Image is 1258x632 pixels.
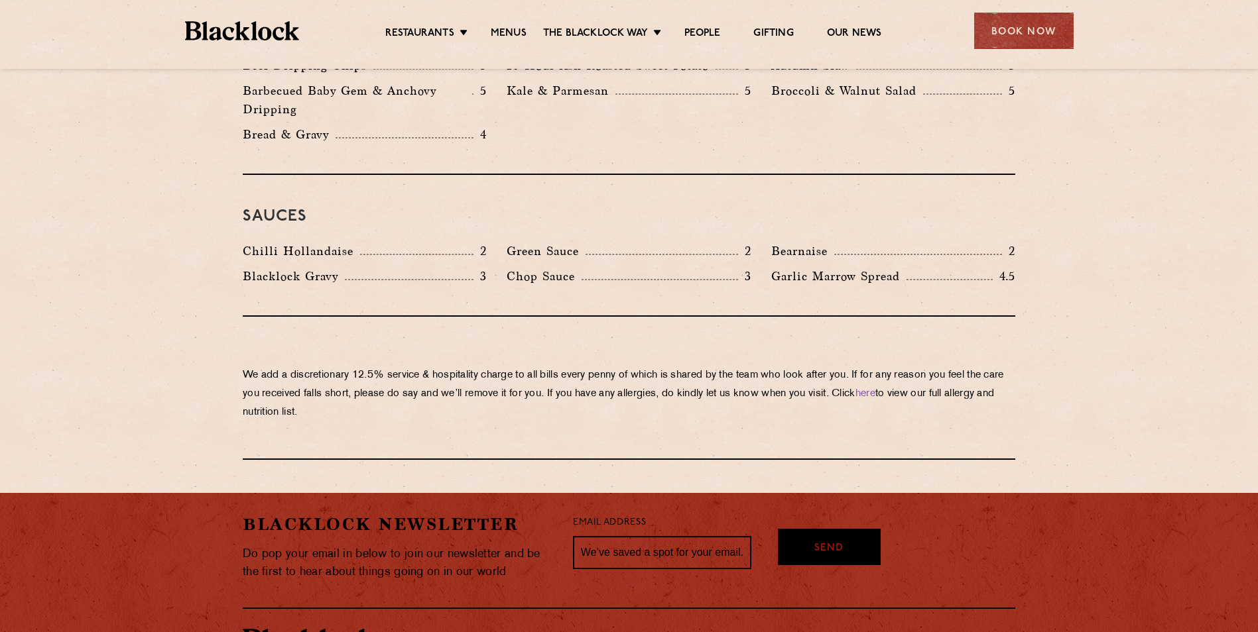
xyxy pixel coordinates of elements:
[1002,82,1015,99] p: 5
[507,81,615,100] p: Kale & Parmesan
[243,545,553,581] p: Do pop your email in below to join our newsletter and be the first to hear about things going on ...
[473,268,487,285] p: 3
[974,13,1074,49] div: Book Now
[738,242,751,260] p: 2
[243,125,336,144] p: Bread & Gravy
[243,81,472,119] p: Barbecued Baby Gem & Anchovy Dripping
[738,82,751,99] p: 5
[573,536,751,569] input: We’ve saved a spot for your email...
[827,27,882,42] a: Our News
[771,81,923,100] p: Broccoli & Walnut Salad
[993,268,1015,285] p: 4.5
[473,82,487,99] p: 5
[771,242,834,260] p: Bearnaise
[814,541,844,556] span: Send
[243,366,1015,422] p: We add a discretionary 12.5% service & hospitality charge to all bills every penny of which is sh...
[573,515,646,531] label: Email Address
[507,267,582,286] p: Chop Sauce
[243,208,1015,225] h3: Sauces
[738,268,751,285] p: 3
[243,513,553,536] h2: Blacklock Newsletter
[684,27,720,42] a: People
[855,389,875,399] a: here
[507,242,586,260] p: Green Sauce
[385,27,454,42] a: Restaurants
[473,126,487,143] p: 4
[543,27,648,42] a: The Blacklock Way
[753,27,793,42] a: Gifting
[473,242,487,260] p: 2
[491,27,527,42] a: Menus
[243,242,360,260] p: Chilli Hollandaise
[771,267,907,286] p: Garlic Marrow Spread
[1002,242,1015,260] p: 2
[185,21,300,40] img: BL_Textured_Logo-footer-cropped.svg
[243,267,345,286] p: Blacklock Gravy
